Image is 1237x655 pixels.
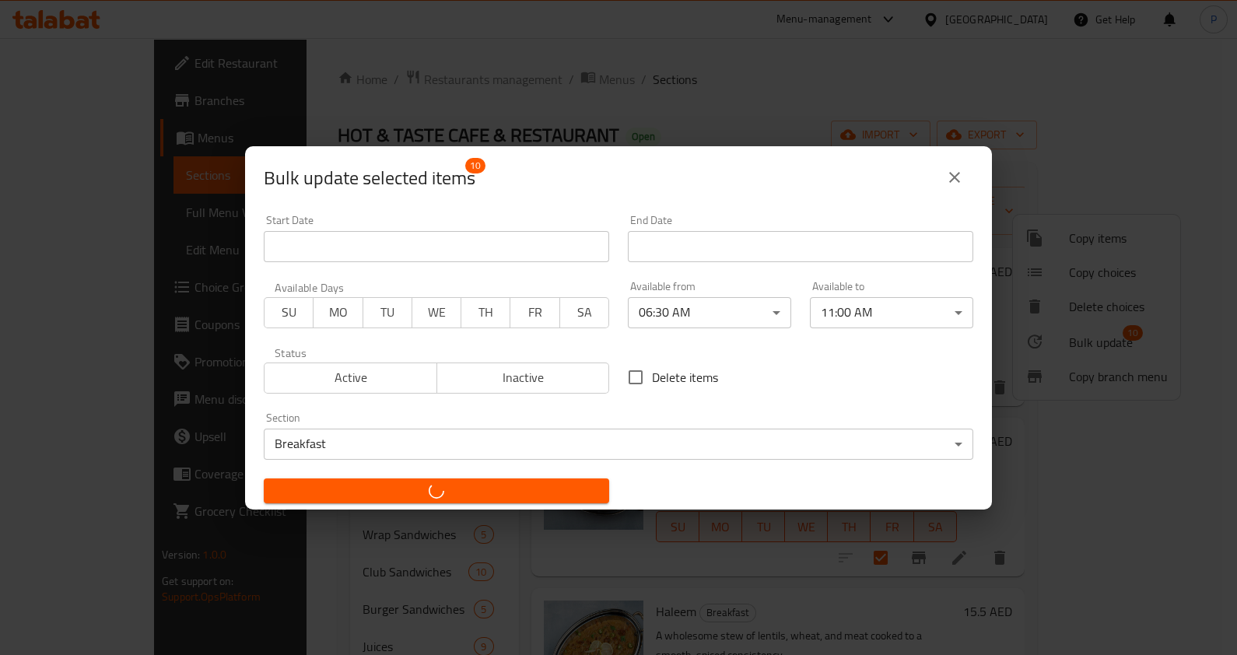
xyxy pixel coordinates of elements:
button: FR [510,297,559,328]
button: MO [313,297,363,328]
span: 10 [465,158,485,173]
span: TU [370,301,406,324]
span: Delete items [652,368,718,387]
button: Inactive [436,363,610,394]
span: SA [566,301,603,324]
span: SU [271,301,307,324]
div: 06:30 AM [628,297,791,328]
button: TU [363,297,412,328]
span: MO [320,301,356,324]
span: FR [517,301,553,324]
span: WE [419,301,455,324]
button: SA [559,297,609,328]
span: Inactive [443,366,604,389]
div: 11:00 AM [810,297,973,328]
button: SU [264,297,314,328]
button: close [936,159,973,196]
span: TH [468,301,504,324]
span: Active [271,366,431,389]
span: Selected items count [264,166,475,191]
div: Breakfast [264,429,973,460]
button: Active [264,363,437,394]
button: TH [461,297,510,328]
button: WE [412,297,461,328]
